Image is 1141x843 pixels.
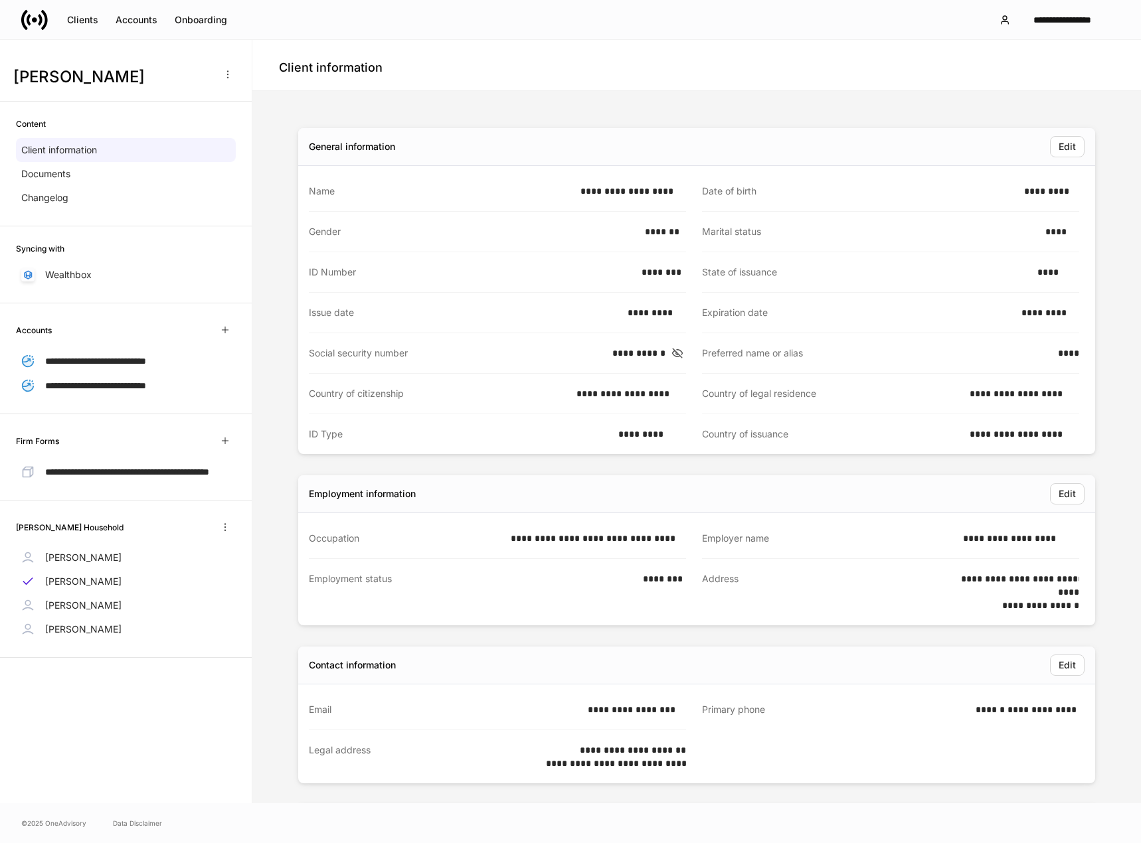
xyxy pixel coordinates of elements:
div: Clients [67,13,98,27]
div: State of issuance [702,266,1029,279]
div: Name [309,185,572,198]
h4: Client information [279,60,383,76]
a: Data Disclaimer [113,818,162,828]
div: Onboarding [175,13,227,27]
a: Documents [16,162,236,186]
p: Client information [21,143,97,157]
button: Onboarding [166,9,236,31]
button: Edit [1050,654,1085,676]
div: Primary phone [702,703,968,717]
div: Gender [309,225,637,238]
div: ID Number [309,266,634,279]
button: Accounts [107,9,166,31]
div: General information [309,140,395,153]
div: Preferred name or alias [702,346,1050,360]
div: Edit [1059,658,1076,672]
button: Edit [1050,483,1085,504]
div: Employment information [309,487,416,500]
h6: Syncing with [16,242,64,255]
p: Wealthbox [45,268,92,281]
a: Wealthbox [16,263,236,287]
h6: [PERSON_NAME] Household [16,521,124,534]
h3: [PERSON_NAME] [13,66,212,88]
div: Country of issuance [702,427,962,441]
div: Marital status [702,225,1037,238]
div: Accounts [116,13,157,27]
a: [PERSON_NAME] [16,570,236,593]
p: Documents [21,167,70,181]
a: [PERSON_NAME] [16,593,236,617]
div: Country of legal residence [702,387,962,400]
a: Changelog [16,186,236,210]
h6: Accounts [16,324,52,337]
h6: Firm Forms [16,435,59,447]
div: Edit [1059,140,1076,153]
p: Changelog [21,191,68,204]
a: Client information [16,138,236,162]
div: Edit [1059,487,1076,500]
div: Social security number [309,346,604,360]
div: Contact information [309,658,396,672]
button: Edit [1050,136,1085,157]
h6: Content [16,117,46,130]
button: Clients [58,9,107,31]
p: [PERSON_NAME] [45,599,122,612]
div: Address [702,572,953,612]
a: [PERSON_NAME] [16,546,236,570]
div: Expiration date [702,306,1013,319]
p: [PERSON_NAME] [45,575,122,588]
div: Issue date [309,306,620,319]
div: Email [309,703,580,716]
div: ID Type [309,427,610,441]
div: Legal address [309,743,538,770]
div: Employment status [309,572,635,612]
p: [PERSON_NAME] [45,551,122,564]
div: Occupation [309,532,503,545]
div: Date of birth [702,185,1016,198]
div: Employer name [702,532,955,545]
span: © 2025 OneAdvisory [21,818,86,828]
a: [PERSON_NAME] [16,617,236,641]
p: [PERSON_NAME] [45,623,122,636]
div: Country of citizenship [309,387,569,400]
